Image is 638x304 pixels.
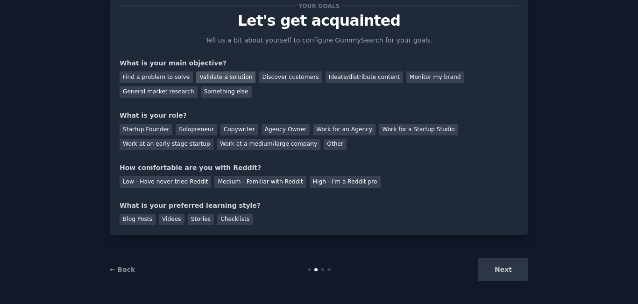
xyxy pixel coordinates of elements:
div: What is your main objective? [120,58,518,68]
p: Let's get acquainted [120,13,518,29]
div: Solopreneur [176,124,217,135]
div: Other [324,139,347,150]
div: Something else [201,86,252,98]
div: Copywriter [220,124,258,135]
div: Agency Owner [262,124,310,135]
div: Videos [159,214,184,226]
div: How comfortable are you with Reddit? [120,163,518,173]
div: Work for an Agency [313,124,376,135]
div: Low - Have never tried Reddit [120,176,211,188]
div: Validate a solution [196,71,255,83]
div: Work at a medium/large company [217,139,320,150]
div: Blog Posts [120,214,156,226]
p: Tell us a bit about yourself to configure GummySearch for your goals. [201,35,437,45]
div: What is your preferred learning style? [120,201,518,211]
div: High - I'm a Reddit pro [310,176,381,188]
div: Stories [188,214,214,226]
div: Ideate/distribute content [326,71,403,83]
div: Startup Founder [120,124,172,135]
div: Medium - Familiar with Reddit [214,176,306,188]
div: Work at an early stage startup [120,139,213,150]
a: ← Back [110,266,135,273]
div: What is your role? [120,111,518,120]
span: Your goals [297,1,341,11]
div: Monitor my brand [406,71,464,83]
div: Find a problem to solve [120,71,193,83]
div: Work for a Startup Studio [379,124,458,135]
div: Checklists [217,214,253,226]
div: General market research [120,86,198,98]
div: Discover customers [259,71,322,83]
